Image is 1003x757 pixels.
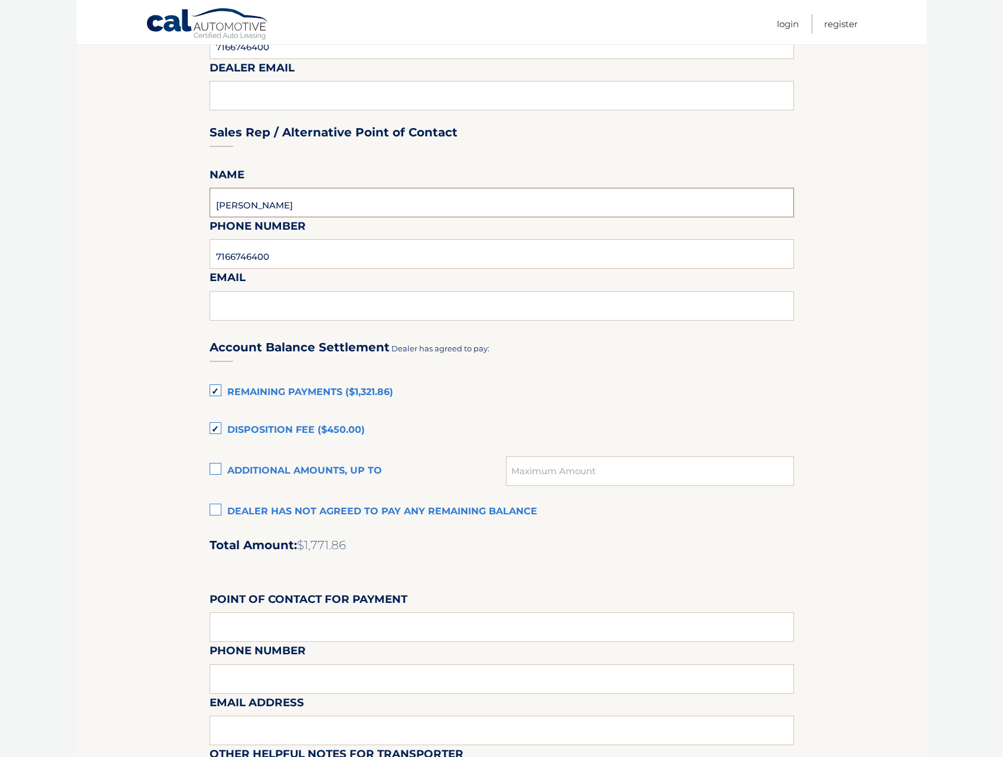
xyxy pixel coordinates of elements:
[777,14,799,34] a: Login
[297,538,346,552] span: $1,771.86
[210,500,794,524] label: Dealer has not agreed to pay any remaining balance
[210,269,246,291] label: Email
[824,14,858,34] a: Register
[210,419,794,442] label: Disposition Fee ($450.00)
[210,590,407,612] label: Point of Contact for Payment
[210,166,244,188] label: Name
[210,217,306,239] label: Phone Number
[391,344,489,353] span: Dealer has agreed to pay:
[210,381,794,404] label: Remaining Payments ($1,321.86)
[210,538,794,553] h2: Total Amount:
[210,694,304,716] label: Email Address
[506,456,793,486] input: Maximum Amount
[146,8,270,42] a: Cal Automotive
[210,340,390,355] h3: Account Balance Settlement
[210,59,295,81] label: Dealer Email
[210,459,507,483] label: Additional amounts, up to
[210,125,458,140] h3: Sales Rep / Alternative Point of Contact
